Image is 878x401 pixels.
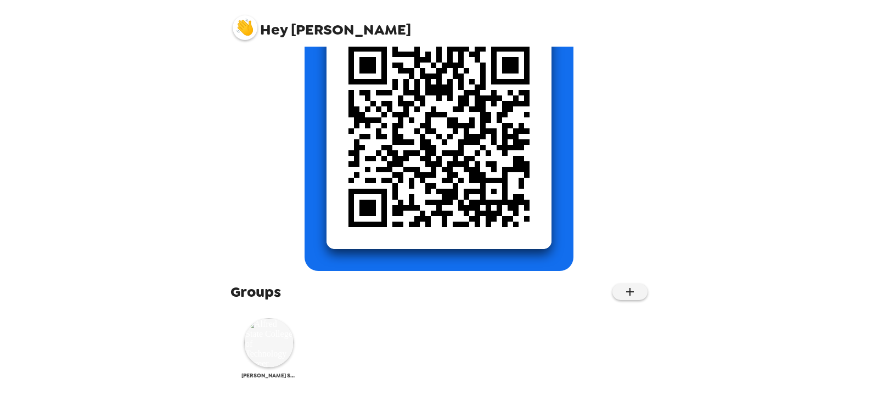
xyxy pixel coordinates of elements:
[233,10,411,37] span: [PERSON_NAME]
[260,20,288,39] span: Hey
[327,24,551,249] img: qr code
[230,282,281,302] span: Groups
[241,372,296,379] span: [PERSON_NAME] State College of Technology Career Services
[244,318,294,368] img: Alfred State College of Technology Career Services
[233,15,257,40] img: profile pic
